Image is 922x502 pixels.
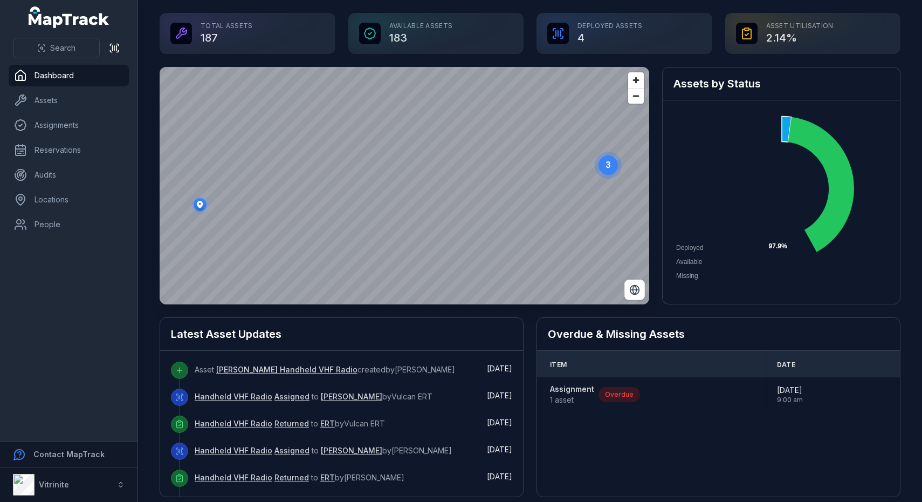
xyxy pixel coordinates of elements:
[29,6,109,28] a: MapTrack
[274,472,309,483] a: Returned
[9,139,129,161] a: Reservations
[195,472,272,483] a: Handheld VHF Radio
[216,364,357,375] a: [PERSON_NAME] Handheld VHF Radio
[676,244,704,252] span: Deployed
[548,327,889,342] h2: Overdue & Missing Assets
[606,160,611,169] text: 3
[321,391,382,402] a: [PERSON_NAME]
[624,280,645,300] button: Switch to Satellite View
[50,43,75,53] span: Search
[274,391,309,402] a: Assigned
[598,387,640,402] div: Overdue
[160,67,649,304] canvas: Map
[321,445,382,456] a: [PERSON_NAME]
[9,65,129,86] a: Dashboard
[550,395,594,405] span: 1 asset
[320,418,335,429] a: ERT
[9,114,129,136] a: Assignments
[195,365,455,374] span: Asset created by [PERSON_NAME]
[195,446,452,455] span: to by [PERSON_NAME]
[550,384,594,405] a: Assignment1 asset
[487,364,512,373] time: 10/9/2025, 11:15:29 am
[195,391,272,402] a: Handheld VHF Radio
[195,418,272,429] a: Handheld VHF Radio
[320,472,335,483] a: ERT
[195,473,404,482] span: to by [PERSON_NAME]
[39,480,69,489] strong: Vitrinite
[777,385,803,396] span: [DATE]
[777,361,795,369] span: Date
[9,214,129,235] a: People
[676,258,702,266] span: Available
[487,418,512,427] time: 10/9/2025, 7:26:19 am
[777,385,803,404] time: 14/7/2025, 9:00:00 am
[9,189,129,211] a: Locations
[487,472,512,481] time: 9/9/2025, 5:04:21 pm
[9,90,129,111] a: Assets
[487,445,512,454] span: [DATE]
[487,364,512,373] span: [DATE]
[487,445,512,454] time: 10/9/2025, 7:24:33 am
[171,327,512,342] h2: Latest Asset Updates
[195,445,272,456] a: Handheld VHF Radio
[676,272,698,280] span: Missing
[487,472,512,481] span: [DATE]
[13,38,100,58] button: Search
[487,391,512,400] span: [DATE]
[628,72,644,88] button: Zoom in
[487,391,512,400] time: 10/9/2025, 7:26:50 am
[195,419,385,428] span: to by Vulcan ERT
[550,384,594,395] strong: Assignment
[487,418,512,427] span: [DATE]
[274,445,309,456] a: Assigned
[777,396,803,404] span: 9:00 am
[33,450,105,459] strong: Contact MapTrack
[550,361,567,369] span: Item
[9,164,129,186] a: Audits
[628,88,644,104] button: Zoom out
[274,418,309,429] a: Returned
[195,392,432,401] span: to by Vulcan ERT
[673,76,889,91] h2: Assets by Status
